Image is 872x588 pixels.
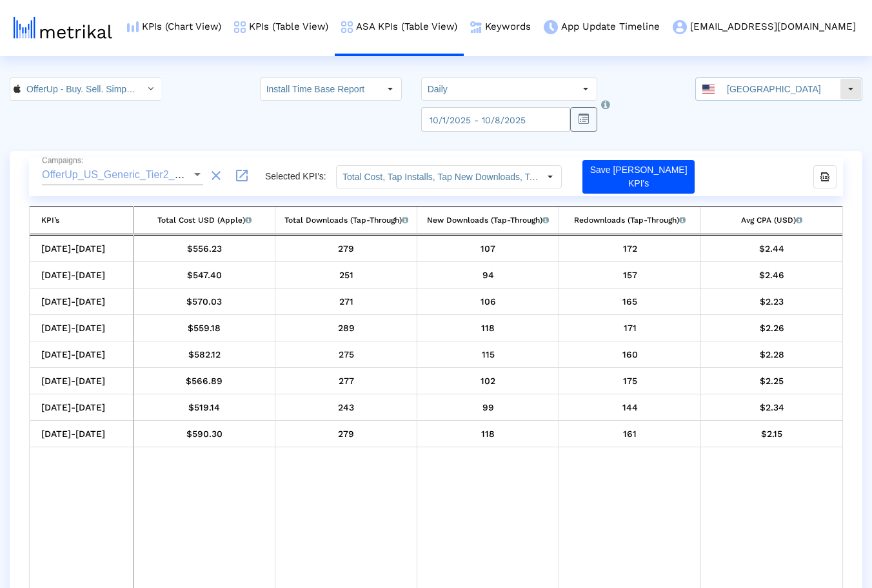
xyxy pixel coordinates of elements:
div: 10/8/25 [706,240,838,257]
div: New Downloads (Tap-Through) [427,212,549,228]
div: Select [139,78,161,100]
div: 10/8/25 [564,240,696,257]
div: Total Downloads (Tap-Through) [284,212,408,228]
mat-select: Campaigns: [42,169,203,181]
div: 10/3/25 [706,372,838,389]
div: 10/7/25 [139,267,271,283]
div: 10/1/25 [139,425,271,442]
td: Column Total Cost USD (Apple) [134,207,275,234]
div: 10/2/25 [280,399,412,416]
div: 10/3/25 [422,372,554,389]
div: Total Cost USD (Apple) [157,212,252,228]
div: 10/2/25 [564,399,696,416]
div: 10/1/25 [280,425,412,442]
div: 10/2/25 [422,399,554,416]
div: KPI’s [41,212,59,228]
div: 10/7/25 [422,267,554,283]
div: 10/2/25 [706,399,838,416]
img: keywords.png [470,21,482,33]
td: [DATE]-[DATE] [30,262,134,289]
div: 10/3/25 [564,372,696,389]
div: 10/7/25 [564,267,696,283]
td: [DATE]-[DATE] [30,368,134,394]
div: 10/6/25 [564,293,696,310]
td: [DATE]-[DATE] [30,421,134,447]
div: 10/5/25 [139,319,271,336]
mat-icon: launch [234,168,250,183]
img: kpi-table-menu-icon.png [341,21,353,33]
div: 10/4/25 [706,346,838,363]
div: 10/5/25 [706,319,838,336]
td: Column Redownloads (Tap-Through) [559,207,701,234]
td: [DATE]-[DATE] [30,315,134,341]
div: 10/6/25 [422,293,554,310]
div: 10/1/25 [564,425,696,442]
div: 10/8/25 [280,240,412,257]
div: 10/3/25 [280,372,412,389]
div: 10/4/25 [564,346,696,363]
div: 10/2/25 [139,399,271,416]
div: Select [379,78,401,100]
img: metrical-logo-light.png [14,17,112,39]
td: [DATE]-[DATE] [30,394,134,421]
div: 10/7/25 [280,267,412,283]
td: [DATE]-[DATE] [30,236,134,262]
div: 10/4/25 [139,346,271,363]
mat-icon: clear [208,168,224,183]
input: 10/1/2025 - 10/8/2025 [421,107,570,132]
div: 10/3/25 [139,372,271,389]
div: 10/1/25 [422,425,554,442]
img: kpi-chart-menu-icon.png [127,21,139,32]
div: Avg CPA (USD) [741,212,802,228]
div: 10/5/25 [280,319,412,336]
div: 10/6/25 [139,293,271,310]
div: Select [575,78,597,100]
div: 10/5/25 [564,319,696,336]
img: app-update-menu-icon.png [544,20,558,34]
div: 10/1/25 [706,425,838,442]
img: kpi-table-menu-icon.png [234,21,246,33]
span: OfferUp_US_Generic_Tier2_ShyftUp [42,169,211,180]
div: Select [840,78,862,100]
img: my-account-menu-icon.png [673,20,687,34]
td: Column Avg CPA (USD) [701,207,843,234]
td: [DATE]-[DATE] [30,341,134,368]
div: 10/6/25 [280,293,412,310]
div: 10/4/25 [280,346,412,363]
div: 10/5/25 [422,319,554,336]
div: 10/8/25 [422,240,554,257]
td: Column New Downloads (Tap-Through) [417,207,559,234]
div: 10/8/25 [139,240,271,257]
div: Select [539,166,561,188]
div: 10/6/25 [706,293,838,310]
button: Save [PERSON_NAME] KPI's [582,160,695,194]
td: Column KPI’s [30,207,134,234]
div: Selected KPI’s: [265,165,336,188]
td: [DATE]-[DATE] [30,289,134,315]
div: Redownloads (Tap-Through) [574,212,686,228]
div: 10/7/25 [706,267,838,283]
div: 10/4/25 [422,346,554,363]
td: Column Total Downloads (Tap-Through) [275,207,417,234]
div: export-excel-button [813,165,837,188]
